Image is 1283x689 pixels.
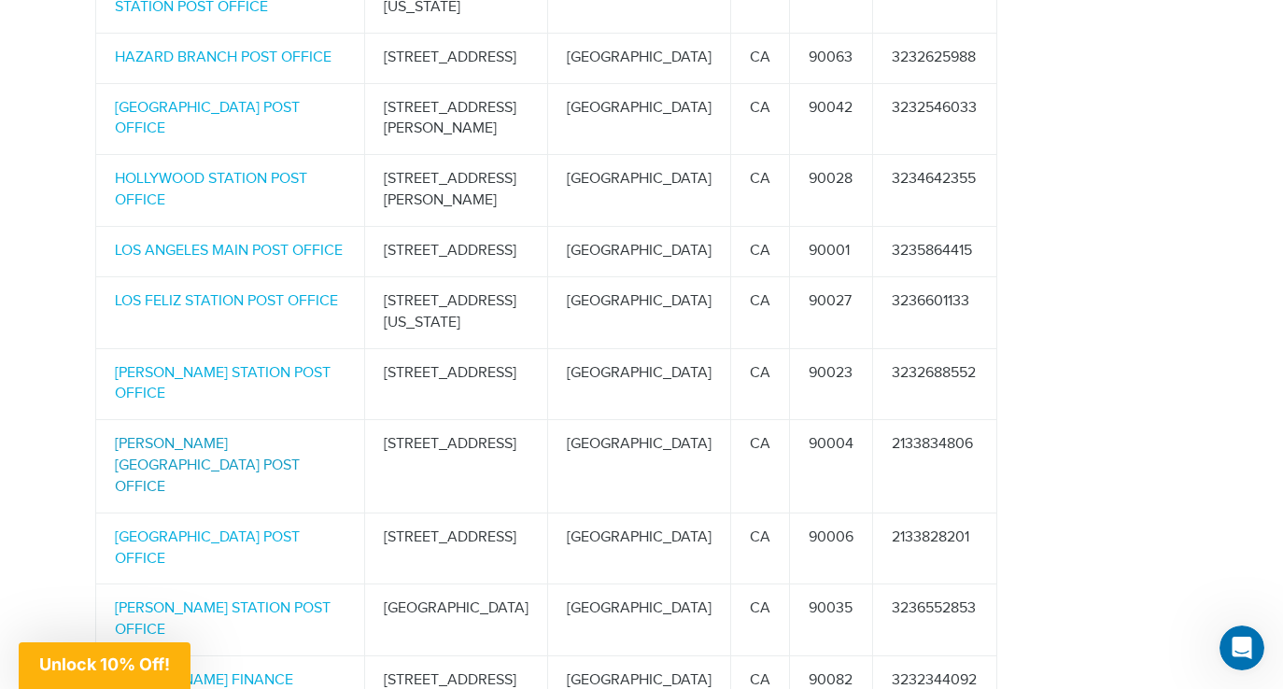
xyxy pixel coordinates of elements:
td: [GEOGRAPHIC_DATA] [548,584,731,656]
td: 3236552853 [873,584,997,656]
div: Unlock 10% Off! [19,642,190,689]
td: [GEOGRAPHIC_DATA] [548,348,731,420]
td: [STREET_ADDRESS] [365,420,548,513]
td: [GEOGRAPHIC_DATA] [548,83,731,155]
td: 90023 [790,348,873,420]
td: [GEOGRAPHIC_DATA] [548,513,731,584]
td: 90063 [790,33,873,83]
td: [STREET_ADDRESS][PERSON_NAME] [365,155,548,227]
td: [STREET_ADDRESS] [365,227,548,277]
td: 3235864415 [873,227,997,277]
td: [STREET_ADDRESS][PERSON_NAME] [365,83,548,155]
td: 3232546033 [873,83,997,155]
td: CA [731,584,790,656]
td: [STREET_ADDRESS] [365,513,548,584]
a: [GEOGRAPHIC_DATA] POST OFFICE [115,528,300,568]
span: Unlock 10% Off! [39,654,170,674]
a: [PERSON_NAME] STATION POST OFFICE [115,364,331,403]
td: [GEOGRAPHIC_DATA] [548,420,731,513]
a: HAZARD BRANCH POST OFFICE [115,49,331,66]
td: CA [731,513,790,584]
td: [STREET_ADDRESS] [365,33,548,83]
td: 3234642355 [873,155,997,227]
td: CA [731,420,790,513]
td: 90027 [790,276,873,348]
td: 90035 [790,584,873,656]
td: [GEOGRAPHIC_DATA] [548,227,731,277]
a: [PERSON_NAME] STATION POST OFFICE [115,599,331,639]
td: [GEOGRAPHIC_DATA] [365,584,548,656]
td: CA [731,33,790,83]
a: HOLLYWOOD STATION POST OFFICE [115,170,307,209]
td: 3232625988 [873,33,997,83]
td: 90001 [790,227,873,277]
td: [GEOGRAPHIC_DATA] [548,276,731,348]
td: [STREET_ADDRESS] [365,348,548,420]
td: CA [731,227,790,277]
td: [GEOGRAPHIC_DATA] [548,155,731,227]
iframe: Intercom live chat [1220,626,1264,670]
a: [PERSON_NAME][GEOGRAPHIC_DATA] POST OFFICE [115,435,300,496]
td: 90004 [790,420,873,513]
td: 90042 [790,83,873,155]
td: [GEOGRAPHIC_DATA] [548,33,731,83]
td: 2133834806 [873,420,997,513]
a: LOS ANGELES MAIN POST OFFICE [115,242,343,260]
td: 3232688552 [873,348,997,420]
td: 2133828201 [873,513,997,584]
a: LOS FELIZ STATION POST OFFICE [115,292,338,310]
td: CA [731,276,790,348]
td: [STREET_ADDRESS][US_STATE] [365,276,548,348]
td: CA [731,348,790,420]
td: 3236601133 [873,276,997,348]
td: 90028 [790,155,873,227]
td: CA [731,155,790,227]
a: [GEOGRAPHIC_DATA] POST OFFICE [115,99,300,138]
td: 90006 [790,513,873,584]
td: CA [731,83,790,155]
